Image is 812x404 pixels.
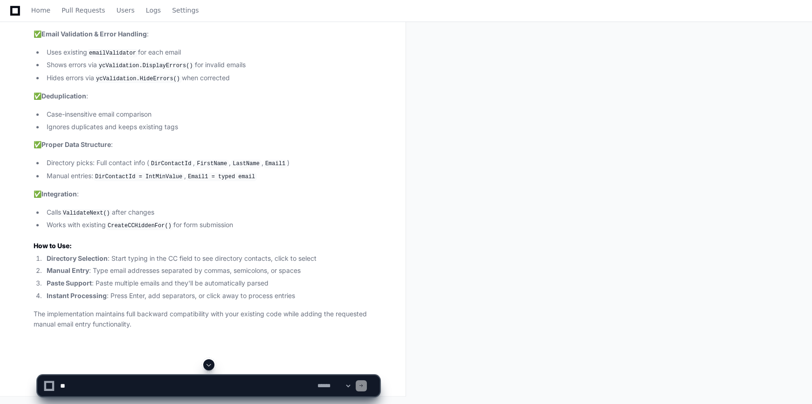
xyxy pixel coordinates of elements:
span: Home [31,7,50,13]
code: LastName [231,160,261,168]
strong: Manual Entry [47,266,89,274]
li: Ignores duplicates and keeps existing tags [44,122,379,132]
code: ycValidation.DisplayErrors() [97,62,195,70]
p: ✅ : [34,91,379,102]
code: ValidateNext() [61,209,112,217]
strong: Email Validation & Error Handling [41,30,147,38]
code: Email1 [263,160,287,168]
li: : Type email addresses separated by commas, semicolons, or spaces [44,265,379,276]
strong: How to Use: [34,242,72,250]
li: Manual entries: , [44,171,379,182]
code: ycValidation.HideErrors() [94,75,182,83]
li: : Start typing in the CC field to see directory contacts, click to select [44,253,379,264]
li: Works with existing for form submission [44,220,379,231]
code: DirContactId = IntMinValue [93,173,184,181]
code: emailValidator [87,49,138,57]
p: ✅ : [34,189,379,200]
li: Shows errors via for invalid emails [44,60,379,71]
code: FirstName [195,160,229,168]
li: Uses existing for each email [44,47,379,58]
code: DirContactId [149,160,193,168]
li: : Paste multiple emails and they'll be automatically parsed [44,278,379,289]
strong: Deduplication [41,92,86,100]
li: Calls after changes [44,207,379,218]
strong: Directory Selection [47,254,108,262]
span: Settings [172,7,199,13]
span: Pull Requests [62,7,105,13]
strong: Paste Support [47,279,92,287]
span: Users [117,7,135,13]
span: Logs [146,7,161,13]
code: CreateCCHiddenFor() [106,222,173,230]
li: Directory picks: Full contact info ( , , , ) [44,158,379,169]
strong: Instant Processing [47,292,107,300]
strong: Integration [41,190,77,198]
li: Case-insensitive email comparison [44,109,379,120]
p: ✅ : [34,29,379,40]
p: The implementation maintains full backward compatibility with your existing code while adding the... [34,309,379,330]
p: ✅ : [34,139,379,150]
li: : Press Enter, add separators, or click away to process entries [44,291,379,301]
li: Hides errors via when corrected [44,73,379,84]
strong: Proper Data Structure [41,140,111,148]
code: Email1 = typed email [186,173,257,181]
